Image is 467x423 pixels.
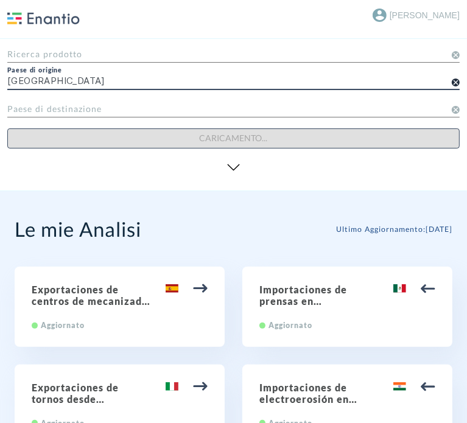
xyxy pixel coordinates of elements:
img: arrow.svg [421,379,435,394]
h2: Importaciones de electroerosión en [GEOGRAPHIC_DATA] [259,382,435,405]
label: Paese di origine [7,66,62,74]
h2: Exportaciones de centros de mecanizado desde [GEOGRAPHIC_DATA] [32,284,208,307]
span: Ultimo Aggiornamento : [DATE] [336,225,452,234]
img: enantio [7,12,80,24]
span: Aggiornato [41,321,85,330]
img: Account Icon [373,9,387,22]
img: arrow.svg [193,281,208,296]
h2: Importaciones de prensas en [GEOGRAPHIC_DATA] [259,284,435,307]
h2: Le mie Analisi [15,217,141,241]
button: [PERSON_NAME] [373,5,460,25]
img: open filter [223,158,244,177]
span: Aggiornato [269,321,312,330]
img: arrow.svg [193,379,208,394]
img: arrow.svg [421,281,435,296]
h2: Exportaciones de tornos desde [GEOGRAPHIC_DATA] [32,382,208,405]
